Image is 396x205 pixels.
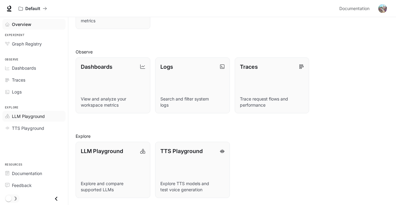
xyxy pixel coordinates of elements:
[160,96,225,108] p: Search and filter system logs
[376,2,389,15] button: User avatar
[378,4,387,13] img: User avatar
[76,133,389,139] h2: Explore
[5,195,12,202] span: Dark mode toggle
[12,77,25,83] span: Traces
[16,2,50,15] button: All workspaces
[12,65,36,71] span: Dashboards
[12,41,42,47] span: Graph Registry
[2,111,66,122] a: LLM Playground
[2,19,66,30] a: Overview
[337,2,374,15] a: Documentation
[160,63,173,71] p: Logs
[2,63,66,73] a: Dashboards
[81,181,145,193] p: Explore and compare supported LLMs
[155,57,230,114] a: LogsSearch and filter system logs
[160,181,225,193] p: Explore TTS models and test voice generation
[76,142,150,198] a: LLM PlaygroundExplore and compare supported LLMs
[339,5,369,13] span: Documentation
[12,21,31,27] span: Overview
[12,89,22,95] span: Logs
[155,142,230,198] a: TTS PlaygroundExplore TTS models and test voice generation
[2,38,66,49] a: Graph Registry
[12,113,45,119] span: LLM Playground
[240,96,304,108] p: Trace request flows and performance
[2,75,66,85] a: Traces
[81,63,112,71] p: Dashboards
[2,180,66,191] a: Feedback
[12,125,44,131] span: TTS Playground
[49,192,63,205] button: Close drawer
[235,57,309,114] a: TracesTrace request flows and performance
[12,170,42,177] span: Documentation
[81,147,123,155] p: LLM Playground
[81,96,145,108] p: View and analyze your workspace metrics
[160,147,203,155] p: TTS Playground
[76,57,150,114] a: DashboardsView and analyze your workspace metrics
[25,6,40,11] p: Default
[12,182,32,189] span: Feedback
[2,168,66,179] a: Documentation
[2,123,66,134] a: TTS Playground
[2,86,66,97] a: Logs
[76,49,389,55] h2: Observe
[240,63,258,71] p: Traces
